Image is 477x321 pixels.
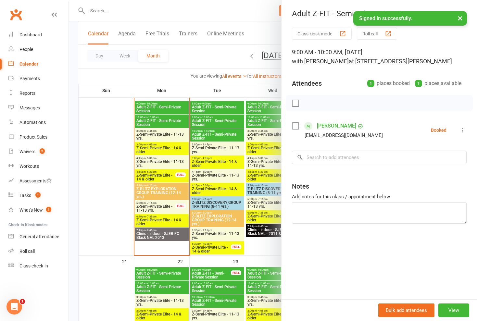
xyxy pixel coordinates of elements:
div: People [19,47,33,52]
div: Reports [19,91,35,96]
span: 1 [35,192,41,198]
a: Automations [8,115,69,130]
a: Calendar [8,57,69,71]
a: Waivers 2 [8,144,69,159]
a: Product Sales [8,130,69,144]
span: 1 [46,207,51,212]
div: Product Sales [19,134,47,140]
div: Payments [19,76,40,81]
button: View [438,303,469,317]
div: Adult Z-FIT - Semi-Private Session [282,9,477,18]
div: General attendance [19,234,59,239]
div: Assessments [19,178,52,183]
div: What's New [19,207,43,213]
div: Workouts [19,164,39,169]
div: Messages [19,105,40,110]
a: Workouts [8,159,69,174]
div: 1 [415,80,422,87]
a: Messages [8,101,69,115]
div: Attendees [292,79,322,88]
div: Add notes for this class / appointment below [292,193,467,201]
div: Dashboard [19,32,42,37]
span: with [PERSON_NAME] [292,58,349,65]
button: × [454,11,466,25]
button: Roll call [357,28,397,40]
div: Class check-in [19,263,48,268]
div: Booked [431,128,446,132]
span: Signed in successfully. [359,15,412,21]
a: What's New1 [8,203,69,217]
iframe: Intercom live chat [6,299,22,315]
a: Dashboard [8,28,69,42]
a: [PERSON_NAME] [317,121,356,131]
a: People [8,42,69,57]
div: places available [415,79,461,88]
div: Calendar [19,61,38,67]
span: at [STREET_ADDRESS][PERSON_NAME] [349,58,452,65]
a: Tasks 1 [8,188,69,203]
a: Clubworx [8,6,24,23]
div: [EMAIL_ADDRESS][DOMAIN_NAME] [305,131,383,140]
a: General attendance kiosk mode [8,229,69,244]
div: Waivers [19,149,35,154]
span: 2 [40,148,45,154]
div: places booked [367,79,410,88]
a: Payments [8,71,69,86]
span: 1 [20,299,25,304]
input: Search to add attendees [292,151,467,164]
a: Roll call [8,244,69,259]
button: Class kiosk mode [292,28,352,40]
a: Class kiosk mode [8,259,69,273]
button: Bulk add attendees [378,303,434,317]
div: 9:00 AM - 10:00 AM, [DATE] [292,48,467,66]
div: Tasks [19,193,31,198]
div: Automations [19,120,46,125]
a: Reports [8,86,69,101]
a: Assessments [8,174,69,188]
div: Notes [292,182,309,191]
div: 1 [367,80,374,87]
div: Roll call [19,249,35,254]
